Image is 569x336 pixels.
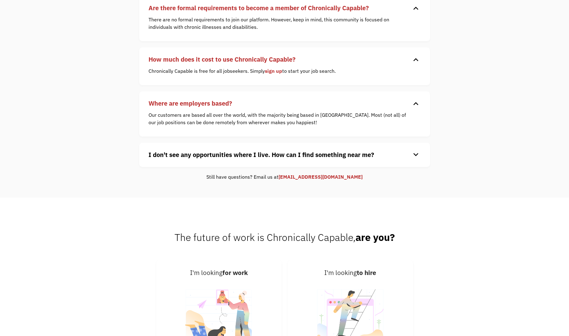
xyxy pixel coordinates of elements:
[149,4,369,12] strong: Are there formal requirements to become a member of Chronically Capable?
[265,68,282,74] a: sign up
[139,173,430,181] div: Still have questions? Email us at
[411,55,421,64] div: keyboard_arrow_down
[222,268,248,277] strong: for work
[357,268,376,277] strong: to hire
[356,231,395,244] strong: are you?
[164,268,274,278] div: I'm looking
[175,231,395,244] span: The future of work is Chronically Capable,
[411,150,421,159] div: keyboard_arrow_down
[149,55,295,63] strong: How much does it cost to use Chronically Capable?
[149,111,412,126] p: Our customers are based all over the world, with the majority being based in [GEOGRAPHIC_DATA]. M...
[411,99,421,108] div: keyboard_arrow_down
[278,174,363,180] a: [EMAIL_ADDRESS][DOMAIN_NAME]
[149,67,412,75] p: Chronically Capable is free for all jobseekers. Simply to start your job search.
[149,99,232,107] strong: Where are employers based?
[149,151,374,159] strong: I don't see any opportunities where I live. How can I find something near me?
[149,16,412,31] p: There are no formal requirements to join our platform. However, keep in mind, this community is f...
[411,3,421,13] div: keyboard_arrow_down
[295,268,405,278] div: I'm looking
